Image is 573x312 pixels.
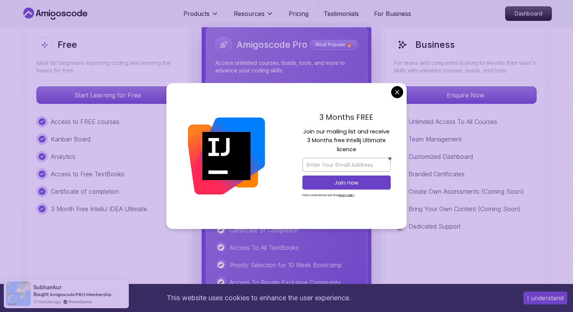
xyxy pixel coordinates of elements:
p: Most Popular 🔥 [311,41,357,49]
p: Kanban Board [51,135,91,144]
a: Dashboard [505,6,552,21]
a: ProveSource [69,298,92,305]
p: Branded Certificates [409,169,465,179]
div: This website uses cookies to enhance the user experience. [6,290,512,306]
img: provesource social proof notification image [6,281,31,306]
p: Certificate of Completion [230,226,299,235]
a: Pricing [289,9,308,18]
a: For Business [374,9,411,18]
p: Dashboard [506,7,551,20]
p: Access To All TextBooks [230,243,299,252]
span: 17 minutes ago [33,298,61,305]
h2: Amigoscode Pro [236,39,307,51]
p: Certificate of completion [51,187,119,196]
a: Testimonials [324,9,359,18]
p: Priority Selection for 10 Week Bootcamp [230,260,342,270]
button: Start Learning for Free [36,86,179,104]
p: Bring Your Own Content (Coming Soon) [409,204,520,213]
p: Team Management [409,135,462,144]
h2: Business [415,39,455,51]
p: Resources [234,9,265,18]
button: Enquire Now [394,86,537,104]
p: Enquire Now [395,87,536,103]
span: Bought [33,291,49,297]
button: Accept cookies [523,292,567,304]
p: Customized Dashboard [409,152,473,161]
a: Start Learning for Free [36,91,179,99]
a: Enquire Now [394,91,537,99]
p: Unlimited Access To All Courses [409,117,497,126]
p: Dedicated Support [409,222,460,231]
p: Access to FREE courses [51,117,119,126]
span: Subhankur [33,284,62,290]
p: Access to Free TextBooks [51,169,124,179]
p: Ideal for beginners exploring coding and learning the basics for free. [36,59,179,74]
button: Resources [234,9,274,24]
p: 3 Month Free IntelliJ IDEA Ultimate [51,204,147,213]
p: For teams and companies looking to elevate their team's skills with unlimited courses, builds, an... [394,59,537,74]
button: Products [183,9,219,24]
h2: Free [58,39,77,51]
p: Start Learning for Free [37,87,178,103]
a: Amigoscode PRO Membership [50,292,111,297]
p: Create Own Assessments (Coming Soon) [409,187,524,196]
p: Analytics [51,152,75,161]
p: Access unlimited courses, builds, tools, and more to advance your coding skills. [215,59,358,74]
p: Products [183,9,210,18]
p: Access To Private Exclusive Community [230,278,341,287]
